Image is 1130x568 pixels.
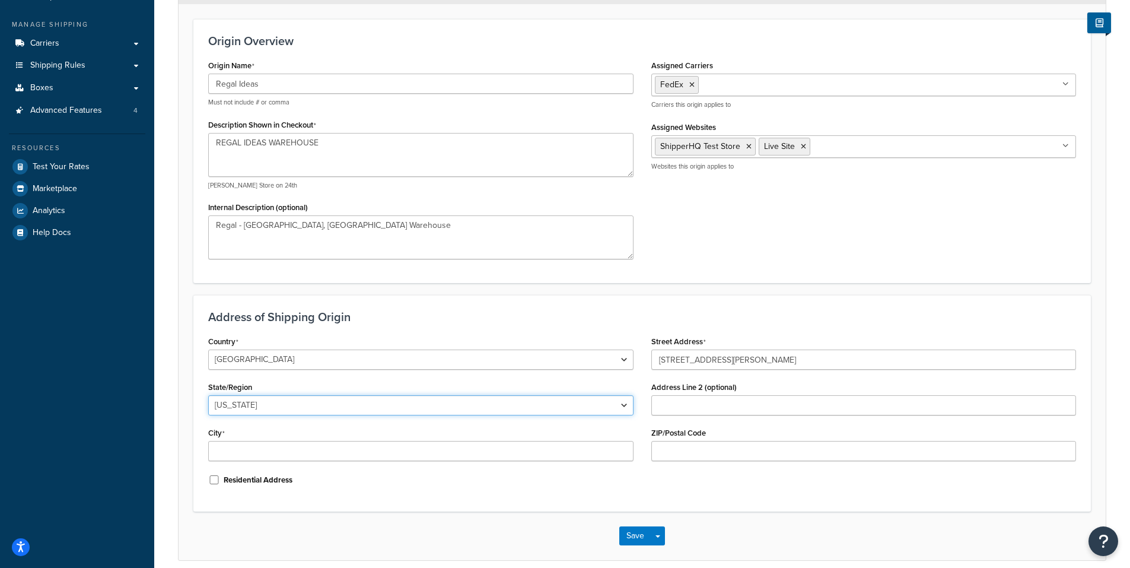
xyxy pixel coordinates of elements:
[660,140,740,153] span: ShipperHQ Test Store
[208,34,1076,47] h3: Origin Overview
[30,39,59,49] span: Carriers
[9,178,145,199] a: Marketplace
[9,100,145,122] a: Advanced Features4
[30,61,85,71] span: Shipping Rules
[9,156,145,177] a: Test Your Rates
[33,228,71,238] span: Help Docs
[33,206,65,216] span: Analytics
[208,61,254,71] label: Origin Name
[651,429,706,437] label: ZIP/Postal Code
[9,55,145,77] a: Shipping Rules
[651,123,716,132] label: Assigned Websites
[9,143,145,153] div: Resources
[651,100,1077,109] p: Carriers this origin applies to
[208,215,634,259] textarea: Regal - [GEOGRAPHIC_DATA], [GEOGRAPHIC_DATA] Warehouse
[9,77,145,99] a: Boxes
[208,429,225,438] label: City
[651,383,737,392] label: Address Line 2 (optional)
[9,33,145,55] a: Carriers
[619,526,651,545] button: Save
[133,106,138,116] span: 4
[764,140,795,153] span: Live Site
[651,162,1077,171] p: Websites this origin applies to
[208,383,252,392] label: State/Region
[33,162,90,172] span: Test Your Rates
[9,20,145,30] div: Manage Shipping
[208,120,316,130] label: Description Shown in Checkout
[208,181,634,190] p: [PERSON_NAME] Store on 24th
[208,98,634,107] p: Must not include # or comma
[660,78,683,91] span: FedEx
[651,337,706,347] label: Street Address
[30,83,53,93] span: Boxes
[1087,12,1111,33] button: Show Help Docs
[33,184,77,194] span: Marketplace
[9,200,145,221] a: Analytics
[1088,526,1118,556] button: Open Resource Center
[208,203,308,212] label: Internal Description (optional)
[208,337,238,347] label: Country
[208,310,1076,323] h3: Address of Shipping Origin
[208,133,634,177] textarea: REGAL IDEAS WAREHOUSE
[224,475,292,486] label: Residential Address
[30,106,102,116] span: Advanced Features
[9,222,145,243] a: Help Docs
[651,61,713,70] label: Assigned Carriers
[9,100,145,122] li: Advanced Features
